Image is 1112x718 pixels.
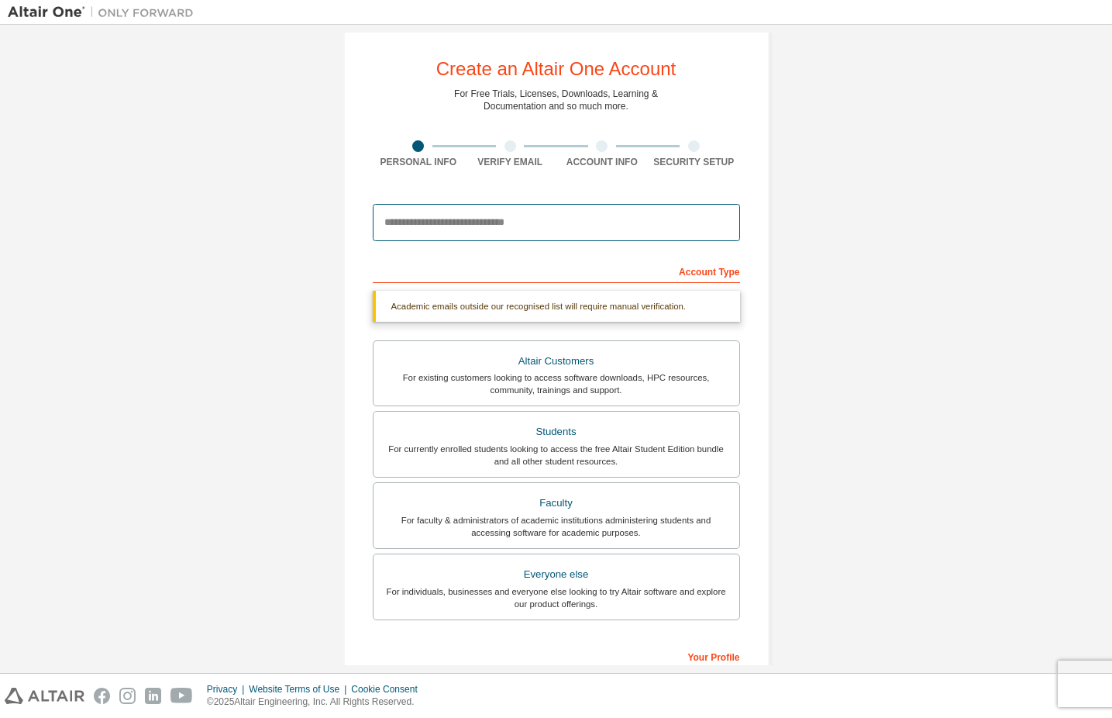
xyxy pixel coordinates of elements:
[373,644,740,668] div: Your Profile
[436,60,676,78] div: Create an Altair One Account
[464,156,556,168] div: Verify Email
[454,88,658,112] div: For Free Trials, Licenses, Downloads, Learning & Documentation and so much more.
[351,683,426,696] div: Cookie Consent
[373,156,465,168] div: Personal Info
[170,688,193,704] img: youtube.svg
[5,688,84,704] img: altair_logo.svg
[556,156,649,168] div: Account Info
[8,5,201,20] img: Altair One
[383,492,730,514] div: Faculty
[207,683,249,696] div: Privacy
[383,564,730,585] div: Everyone else
[383,421,730,443] div: Students
[383,350,730,372] div: Altair Customers
[373,258,740,283] div: Account Type
[119,688,136,704] img: instagram.svg
[249,683,351,696] div: Website Terms of Use
[383,585,730,610] div: For individuals, businesses and everyone else looking to try Altair software and explore our prod...
[145,688,161,704] img: linkedin.svg
[383,514,730,539] div: For faculty & administrators of academic institutions administering students and accessing softwa...
[94,688,110,704] img: facebook.svg
[383,371,730,396] div: For existing customers looking to access software downloads, HPC resources, community, trainings ...
[648,156,740,168] div: Security Setup
[383,443,730,468] div: For currently enrolled students looking to access the free Altair Student Edition bundle and all ...
[207,696,427,709] p: © 2025 Altair Engineering, Inc. All Rights Reserved.
[373,291,740,322] div: Academic emails outside our recognised list will require manual verification.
